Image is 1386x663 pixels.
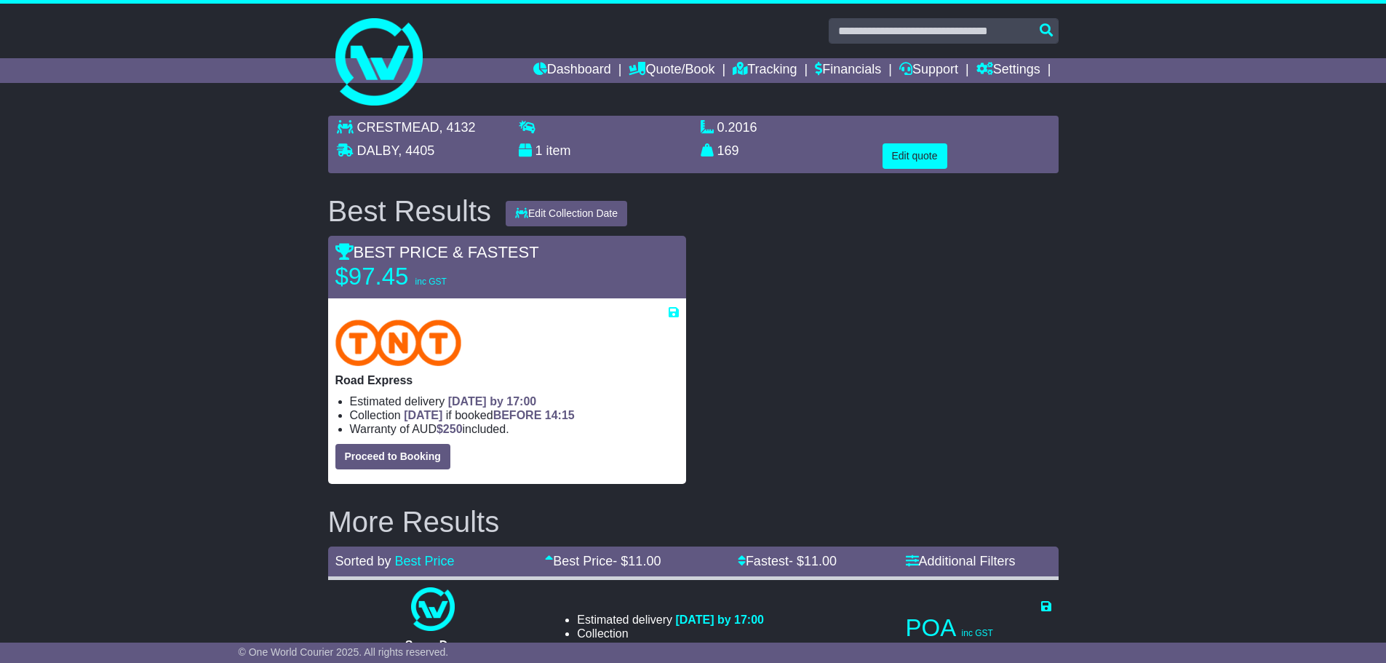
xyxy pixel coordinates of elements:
span: item [546,143,571,158]
li: Collection [577,627,764,640]
span: © One World Courier 2025. All rights reserved. [239,646,449,658]
img: One World Courier: Same Day Nationwide(quotes take 0.5-1 hour) [411,587,455,631]
p: Road Express [335,373,679,387]
span: [DATE] by 17:00 [675,614,764,626]
span: BEFORE [493,409,542,421]
span: $ [664,641,690,654]
span: BEST PRICE & FASTEST [335,243,539,261]
p: POA [906,614,1051,643]
span: inc GST [415,277,447,287]
span: DALBY [357,143,399,158]
a: Support [899,58,958,83]
a: Settings [976,58,1040,83]
li: Estimated delivery [577,613,764,627]
button: Edit quote [883,143,947,169]
span: if booked [404,409,574,421]
span: 11.00 [804,554,837,568]
a: Additional Filters [906,554,1016,568]
p: $97.45 [335,262,517,291]
li: Collection [350,408,679,422]
span: 11.00 [628,554,661,568]
a: Tracking [733,58,797,83]
a: Dashboard [533,58,611,83]
span: - $ [613,554,661,568]
span: - $ [789,554,837,568]
a: Best Price [395,554,455,568]
span: 14:15 [545,409,575,421]
span: [DATE] by 17:00 [448,395,537,408]
span: 250 [671,641,690,654]
span: CRESTMEAD [357,120,439,135]
span: 0.2016 [717,120,757,135]
div: Best Results [321,195,499,227]
span: 250 [443,423,463,435]
span: Sorted by [335,554,391,568]
h2: More Results [328,506,1059,538]
span: inc GST [962,628,993,638]
button: Proceed to Booking [335,444,450,469]
img: TNT Domestic: Road Express [335,319,462,366]
span: [DATE] [404,409,442,421]
a: Best Price- $11.00 [545,554,661,568]
span: 169 [717,143,739,158]
a: Quote/Book [629,58,714,83]
li: Warranty of AUD included. [577,640,764,654]
a: Financials [815,58,881,83]
button: Edit Collection Date [506,201,627,226]
span: 1 [535,143,543,158]
a: Fastest- $11.00 [738,554,837,568]
span: $ [437,423,463,435]
li: Warranty of AUD included. [350,422,679,436]
span: , 4405 [398,143,434,158]
span: , 4132 [439,120,476,135]
li: Estimated delivery [350,394,679,408]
